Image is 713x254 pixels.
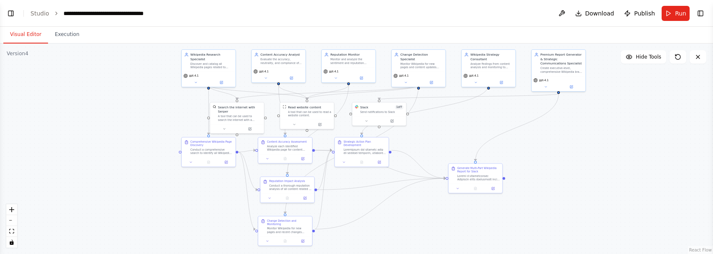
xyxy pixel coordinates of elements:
button: Show left sidebar [5,8,17,19]
div: Version 4 [7,50,28,57]
div: Premium Report Generator & Strategic Communications Specialist [540,52,583,65]
div: Strategic Action Plan Development [343,140,386,147]
div: Monitor and analyze the sentiment and reputation impact of content related to {company_name}, {fo... [330,58,373,65]
button: Show right sidebar [695,8,706,19]
span: Publish [634,9,655,18]
button: Open in side panel [380,118,404,124]
div: Change Detection SpecialistMonitor Wikipedia for new pages and content updates related to {compan... [391,49,446,87]
div: Analyze each identified Wikipedia page for content accuracy, neutrality, and policy compliance. S... [267,144,310,151]
div: Strategic Action Plan DevelopmentLoremipsum dol sitametc adip eli seddoei temporin, utlaboreet do... [334,137,389,167]
div: Reputation MonitorMonitor and analyze the sentiment and reputation impact of content related to {... [321,49,376,83]
button: No output available [276,156,294,162]
g: Edge from 5aabaf58-ac35-4115-b121-dfb972c447f0 to 03e47921-5341-49aa-a0c4-d854e45ebb55 [206,85,239,100]
g: Edge from 964914ce-077f-4258-bf00-006eabefac47 to 66375f36-8f7b-4278-b4f4-ef3ecc632c96 [239,150,256,231]
div: Loremipsum dol sitametc adip eli seddoei temporin, utlaboreet doloremagn, ali enimadmini veniamqu... [343,148,386,155]
button: Open in side panel [489,80,514,85]
div: Comprehensive Wikipedia Page DiscoveryConduct a comprehensive search to identify all Wikipedia pa... [181,137,236,167]
div: Monitor Wikipedia for new pages and content updates related to {company_name}, {founder_name}, an... [401,62,443,69]
span: Hide Tools [636,54,661,60]
img: Slack [355,105,358,108]
div: A tool that can be used to read a website content. [288,110,331,118]
span: Run [675,9,686,18]
span: gpt-4.1 [469,74,479,77]
button: Open in side panel [209,80,233,85]
div: SerperDevToolSearch the internet with SerperA tool that can be used to search the internet with a... [210,102,264,134]
g: Edge from 5aabaf58-ac35-4115-b121-dfb972c447f0 to 964914ce-077f-4258-bf00-006eabefac47 [206,85,211,135]
div: Content Accuracy Analyst [260,52,303,56]
span: gpt-4.1 [189,74,199,77]
button: Open in side panel [219,159,234,165]
button: No output available [199,159,218,165]
nav: breadcrumb [30,9,144,18]
g: Edge from 964914ce-077f-4258-bf00-006eabefac47 to 211ed5e2-2cba-423f-bfbb-a284f14461f1 [239,150,258,192]
button: Open in side panel [307,122,332,127]
g: Edge from 5aabaf58-ac35-4115-b121-dfb972c447f0 to f8533adc-97a7-47ad-9712-93061193b32f [206,85,309,100]
span: gpt-4.1 [399,74,409,77]
g: Edge from 05b2794b-004f-45f2-a17f-88893ef49dc0 to 2207c2e4-0db8-4f47-a33c-7336b558e911 [391,148,446,180]
div: Wikipedia Research SpecialistDiscover and catalog all Wikipedia pages related to {company_name}, ... [181,49,236,87]
button: Publish [621,6,658,21]
button: Download [572,6,618,21]
div: Create executive-level, comprehensive Wikipedia brand management reports with detailed analysis, ... [540,67,583,74]
div: A tool that can be used to search the internet with a search_query. Supports different search typ... [218,115,261,122]
button: Open in side panel [297,195,312,201]
g: Edge from f11a8d80-4c95-47aa-ab19-0d708cd560c6 to 211ed5e2-2cba-423f-bfbb-a284f14461f1 [285,85,351,174]
div: Wikipedia Strategy Consultant [470,52,513,61]
button: fit view [6,226,17,237]
button: No output available [353,159,371,165]
div: Change Detection Specialist [401,52,443,61]
a: React Flow attribution [689,248,712,252]
div: Reputation Impact AnalysisConduct a thorough reputation analysis of all content related to {compa... [260,177,315,203]
div: Reputation Monitor [330,52,373,56]
g: Edge from 7494c0ba-4587-4aee-a58c-e71412d190e9 to 03e47921-5341-49aa-a0c4-d854e45ebb55 [235,85,421,100]
div: Conduct a comprehensive search to identify all Wikipedia pages that mention or relate to {company... [190,148,233,155]
div: Read website content [288,105,321,109]
button: Open in side panel [295,156,310,162]
span: Download [585,9,614,18]
button: Open in side panel [295,239,310,244]
span: Number of enabled actions [395,105,403,109]
button: zoom in [6,204,17,215]
div: Content Accuracy AssessmentAnalyze each identified Wikipedia page for content accuracy, neutralit... [258,137,312,163]
button: toggle interactivity [6,237,17,248]
div: Premium Report Generator & Strategic Communications SpecialistCreate executive-level, comprehensi... [531,49,586,92]
button: Open in side panel [279,75,304,81]
g: Edge from 211ed5e2-2cba-423f-bfbb-a284f14461f1 to 2207c2e4-0db8-4f47-a33c-7336b558e911 [317,176,446,192]
g: Edge from 3dbb8020-3337-4f6a-805c-5abe53444432 to 05b2794b-004f-45f2-a17f-88893ef49dc0 [360,85,491,135]
div: Content Accuracy AnalystEvaluate the accuracy, neutrality, and compliance of Wikipedia content re... [251,49,306,83]
div: Change Detection and Monitoring [267,219,310,226]
g: Edge from 66375f36-8f7b-4278-b4f4-ef3ecc632c96 to 2207c2e4-0db8-4f47-a33c-7336b558e911 [315,176,446,231]
div: Change Detection and MonitoringMonitor Wikipedia for new pages and recent changes related to {com... [258,216,312,246]
button: Open in side panel [419,80,444,85]
button: Hide Tools [621,50,666,64]
button: Run [662,6,690,21]
button: Visual Editor [3,26,48,44]
div: Content Accuracy Assessment [267,140,307,144]
div: Evaluate the accuracy, neutrality, and compliance of Wikipedia content related to {company_name},... [260,58,303,65]
a: Studio [30,10,49,17]
g: Edge from 2742ac87-3ca7-4178-be68-5295a86cdf59 to a22bfa89-cb38-49f5-9421-3ee6717d61e1 [377,94,561,100]
div: Slack [360,105,368,109]
span: gpt-4.1 [329,70,339,73]
div: Conduct a thorough reputation analysis of all content related to {company_name}, {founder_name}, ... [269,184,312,191]
button: No output available [466,186,485,191]
button: Open in side panel [559,84,584,90]
span: gpt-4.1 [259,70,269,73]
div: Generate Multi-Part Wikipedia Report for SlackLoremi d sitametconsec Adipiscin elits doeiusmodt i... [448,163,503,193]
div: Generate Multi-Part Wikipedia Report for Slack [457,167,500,174]
button: Open in side panel [485,186,500,191]
div: Analyze findings from content analysis and monitoring to provide strategic recommendations for Wi... [470,62,513,69]
div: SlackSlack1of7Send notifications to Slack [352,102,406,126]
g: Edge from 964914ce-077f-4258-bf00-006eabefac47 to 1981adc5-30e5-4e89-a0e7-bfbcc5c6ea78 [239,148,256,154]
div: Send notifications to Slack [360,110,403,114]
div: Monitor Wikipedia for new pages and recent changes related to {company_name}, {founder_name}, and... [267,227,310,234]
div: Wikipedia Research Specialist [190,52,233,61]
div: Reputation Impact Analysis [269,180,305,183]
button: No output available [276,239,294,244]
span: gpt-4.1 [539,79,549,82]
img: SerperDevTool [213,105,216,108]
g: Edge from 7494c0ba-4587-4aee-a58c-e71412d190e9 to f8533adc-97a7-47ad-9712-93061193b32f [305,85,421,100]
button: No output available [278,195,297,201]
div: Comprehensive Wikipedia Page Discovery [190,140,233,147]
g: Edge from 2742ac87-3ca7-4178-be68-5295a86cdf59 to 2207c2e4-0db8-4f47-a33c-7336b558e911 [473,94,561,161]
